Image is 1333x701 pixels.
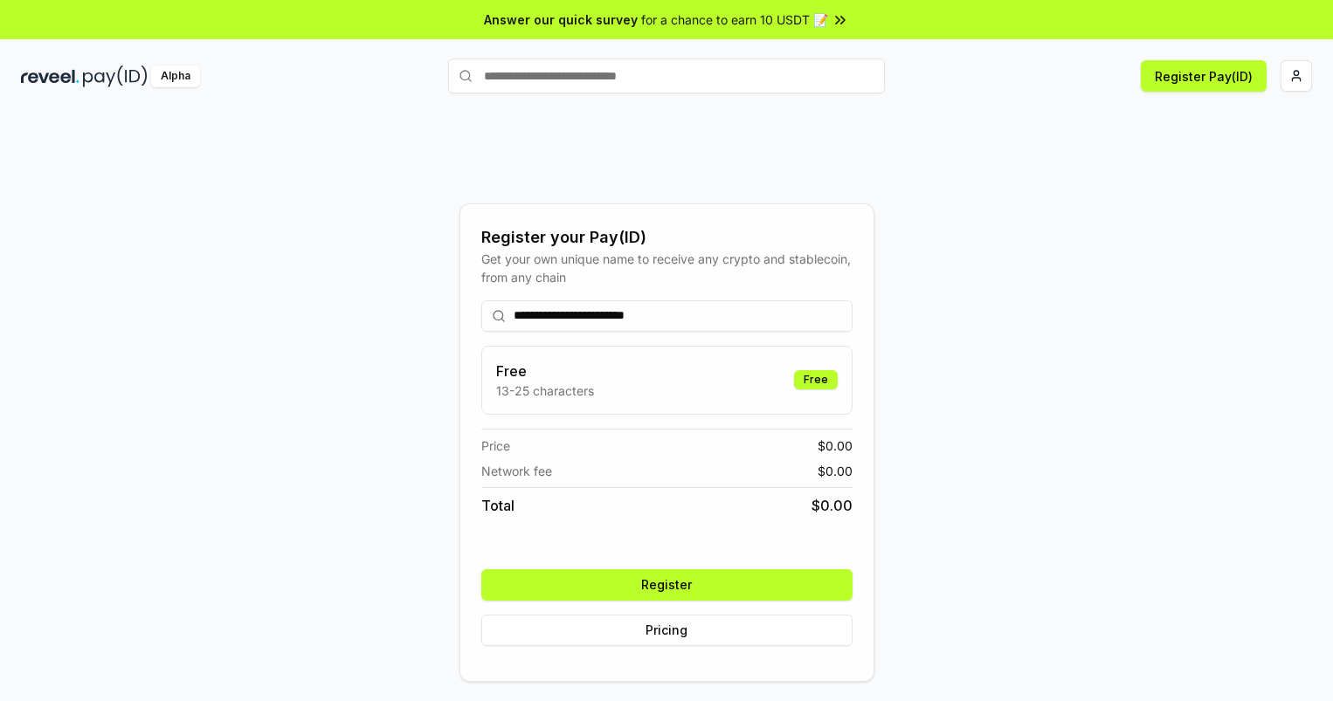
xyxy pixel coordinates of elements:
[83,65,148,87] img: pay_id
[481,615,853,646] button: Pricing
[481,250,853,286] div: Get your own unique name to receive any crypto and stablecoin, from any chain
[484,10,638,29] span: Answer our quick survey
[794,370,838,389] div: Free
[818,462,853,480] span: $ 0.00
[496,381,594,400] p: 13-25 characters
[481,436,510,455] span: Price
[481,495,515,516] span: Total
[496,361,594,381] h3: Free
[812,495,853,516] span: $ 0.00
[641,10,828,29] span: for a chance to earn 10 USDT 📝
[818,436,853,455] span: $ 0.00
[481,569,853,601] button: Register
[21,65,79,87] img: reveel_dark
[1141,60,1267,92] button: Register Pay(ID)
[481,462,552,480] span: Network fee
[481,225,853,250] div: Register your Pay(ID)
[151,65,200,87] div: Alpha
